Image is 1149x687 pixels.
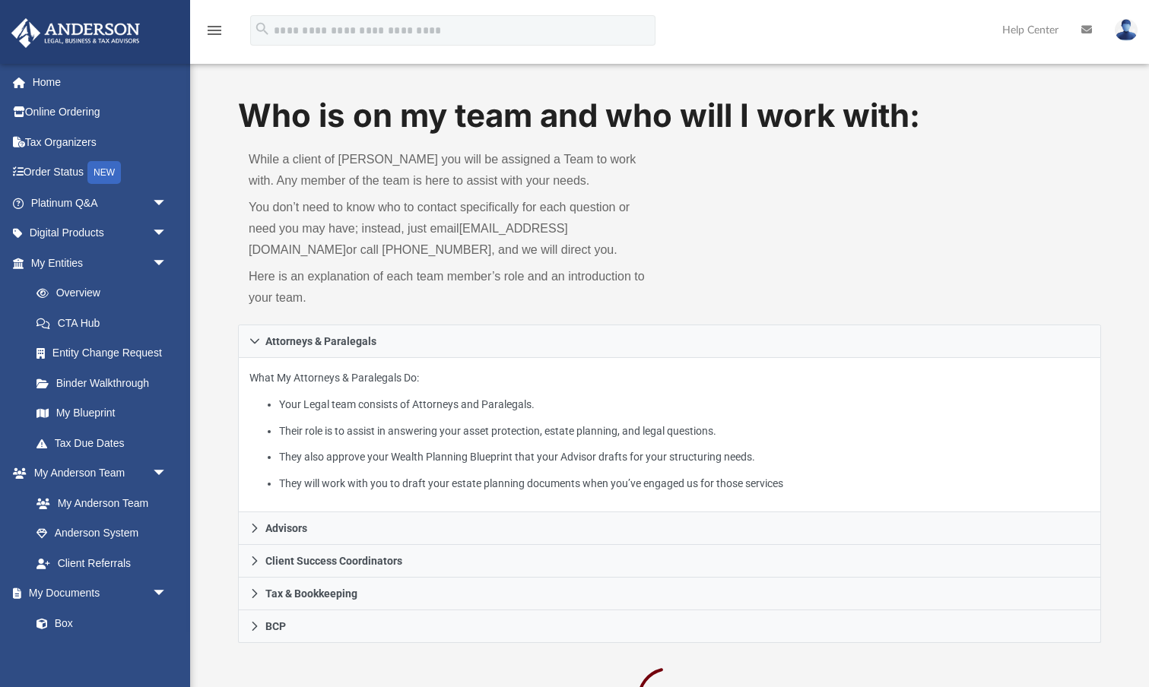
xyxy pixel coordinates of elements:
[21,278,190,309] a: Overview
[11,157,190,188] a: Order StatusNEW
[279,448,1090,467] li: They also approve your Wealth Planning Blueprint that your Advisor drafts for your structuring ne...
[265,621,286,632] span: BCP
[238,610,1101,643] a: BCP
[205,29,224,40] a: menu
[21,428,190,458] a: Tax Due Dates
[21,518,183,549] a: Anderson System
[265,523,307,533] span: Advisors
[11,458,183,489] a: My Anderson Teamarrow_drop_down
[265,556,402,566] span: Client Success Coordinators
[238,93,1101,138] h1: Who is on my team and who will I work with:
[205,21,224,40] i: menu
[11,248,190,278] a: My Entitiesarrow_drop_down
[11,127,190,157] a: Tax Organizers
[238,358,1101,512] div: Attorneys & Paralegals
[21,338,190,369] a: Entity Change Request
[11,188,190,218] a: Platinum Q&Aarrow_drop_down
[279,474,1090,493] li: They will work with you to draft your estate planning documents when you’ve engaged us for those ...
[21,398,183,429] a: My Blueprint
[21,608,175,638] a: Box
[152,188,183,219] span: arrow_drop_down
[7,18,144,48] img: Anderson Advisors Platinum Portal
[249,149,659,192] p: While a client of [PERSON_NAME] you will be assigned a Team to work with. Any member of the team ...
[152,248,183,279] span: arrow_drop_down
[11,67,190,97] a: Home
[11,97,190,128] a: Online Ordering
[238,325,1101,358] a: Attorneys & Paralegals
[265,588,357,599] span: Tax & Bookkeeping
[11,578,183,609] a: My Documentsarrow_drop_down
[249,266,659,309] p: Here is an explanation of each team member’s role and an introduction to your team.
[1115,19,1138,41] img: User Pic
[21,368,190,398] a: Binder Walkthrough
[279,395,1090,414] li: Your Legal team consists of Attorneys and Paralegals.
[238,578,1101,610] a: Tax & Bookkeeping
[249,197,659,261] p: You don’t need to know who to contact specifically for each question or need you may have; instea...
[21,308,190,338] a: CTA Hub
[238,545,1101,578] a: Client Success Coordinators
[87,161,121,184] div: NEW
[265,336,376,347] span: Attorneys & Paralegals
[249,222,568,256] a: [EMAIL_ADDRESS][DOMAIN_NAME]
[21,548,183,578] a: Client Referrals
[152,578,183,609] span: arrow_drop_down
[11,218,190,249] a: Digital Productsarrow_drop_down
[238,512,1101,545] a: Advisors
[152,218,183,249] span: arrow_drop_down
[152,458,183,489] span: arrow_drop_down
[254,21,271,37] i: search
[249,369,1090,492] p: What My Attorneys & Paralegals Do:
[21,488,175,518] a: My Anderson Team
[279,422,1090,441] li: Their role is to assist in answering your asset protection, estate planning, and legal questions.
